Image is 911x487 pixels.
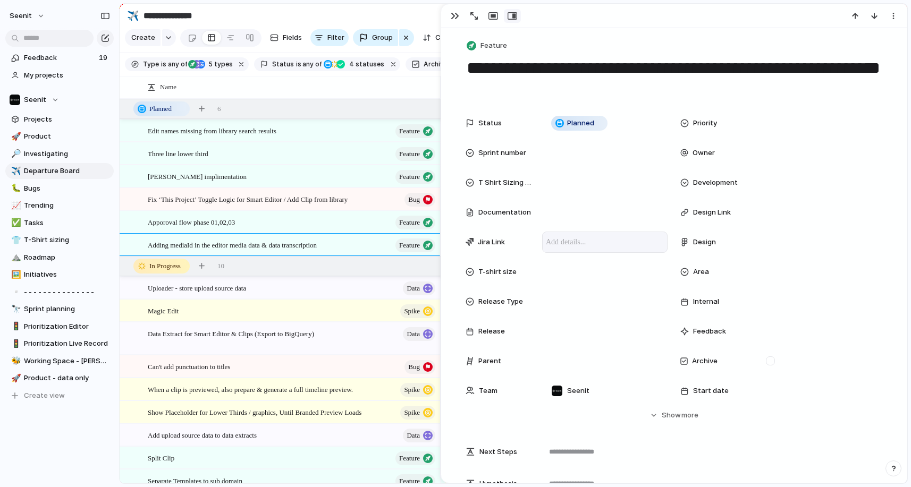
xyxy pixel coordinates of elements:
button: 🐛 [10,183,20,194]
span: Owner [693,148,715,158]
span: Collapse [435,32,465,43]
button: ✈️ [10,166,20,176]
div: 🚦Prioritization Editor [5,319,114,335]
span: Prioritization Live Record [24,338,110,349]
span: Fix ‘This Project’ Toggle Logic for Smart Editor / Add Clip from library [148,193,348,205]
div: ✅ [11,217,19,229]
span: Spike [404,382,420,397]
button: Spike [400,383,435,397]
span: Prioritization Editor [24,321,110,332]
span: Seenit [10,11,32,21]
span: is [296,59,301,69]
span: Feature [399,124,420,139]
span: Sprint planning [24,304,110,314]
span: Data [407,281,420,296]
button: isany of [294,58,324,70]
button: Feature [395,216,435,229]
button: Spike [400,406,435,420]
span: Adding mediaId in the editor media data & data transcription [148,238,317,251]
span: Data [407,327,420,341]
span: Development [693,177,738,188]
span: [PERSON_NAME] implimentation [148,170,247,182]
div: ⛰️ [11,251,19,263]
span: 10 [217,261,224,271]
span: In Progress [149,261,181,271]
button: Data [403,327,435,341]
button: 🖼️ [10,269,20,280]
span: 6 [217,104,221,114]
button: Feature [395,170,435,184]
span: Seenit [24,95,46,105]
span: Archive [424,59,448,69]
span: Design [693,237,716,247]
div: 🔭 [11,303,19,315]
span: Archive [692,356,718,366]
div: ✈️ [11,165,19,177]
span: Uploader - store upload source data [148,281,246,294]
span: Status [272,59,294,69]
a: 🔎Investigating [5,146,114,162]
button: 5 types [188,58,235,70]
span: Investigating [24,149,110,159]
span: My projects [24,70,110,81]
div: 🔎 [11,148,19,160]
span: any of [301,59,322,69]
button: 🚀 [10,373,20,383]
span: Filter [327,32,344,43]
span: Fields [283,32,302,43]
div: 🐝 [11,355,19,367]
span: - - - - - - - - - - - - - - - [24,287,110,297]
span: Add upload source data to data extracts [148,429,257,441]
a: 📈Trending [5,198,114,213]
span: Planned [567,118,594,129]
span: T Shirt Sizing Meeting [478,177,534,188]
span: T-shirt size [478,267,517,277]
span: Bug [408,360,420,374]
span: Bug [408,192,420,207]
a: 🔭Sprint planning [5,301,114,317]
span: Working Space - [PERSON_NAME] [24,356,110,366]
span: any of [166,59,187,69]
button: ✈️ [124,7,141,24]
div: 🖼️ [11,269,19,281]
span: Feature [399,169,420,184]
span: Area [693,267,709,277]
a: My projects [5,67,114,83]
div: 🐝Working Space - [PERSON_NAME] [5,353,114,369]
button: 🔭 [10,304,20,314]
span: Departure Board [24,166,110,176]
button: Create [125,29,161,46]
span: Feature [399,238,420,253]
a: ✈️Departure Board [5,163,114,179]
a: Projects [5,112,114,127]
span: Split Clip [148,451,174,464]
a: Feedback19 [5,50,114,66]
span: types [205,59,233,69]
button: 🔎 [10,149,20,159]
button: Filter [310,29,349,46]
span: Planned [149,104,172,114]
span: is [161,59,166,69]
button: ⛰️ [10,252,20,263]
span: Spike [404,405,420,420]
button: Bug [404,360,435,374]
a: 🚦Prioritization Live Record [5,336,114,352]
span: Name [160,82,176,92]
span: Apporoval flow phase 01,02,03 [148,216,235,228]
span: Projects [24,114,110,125]
a: ⛰️Roadmap [5,250,114,266]
span: 19 [99,53,109,63]
span: Priority [693,118,717,129]
a: ▫️- - - - - - - - - - - - - - - [5,284,114,300]
button: Collapse [418,29,469,46]
span: Bugs [24,183,110,194]
span: Data [407,428,420,443]
div: 🚀 [11,372,19,385]
a: 👕T-Shirt sizing [5,232,114,248]
span: Product - data only [24,373,110,383]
